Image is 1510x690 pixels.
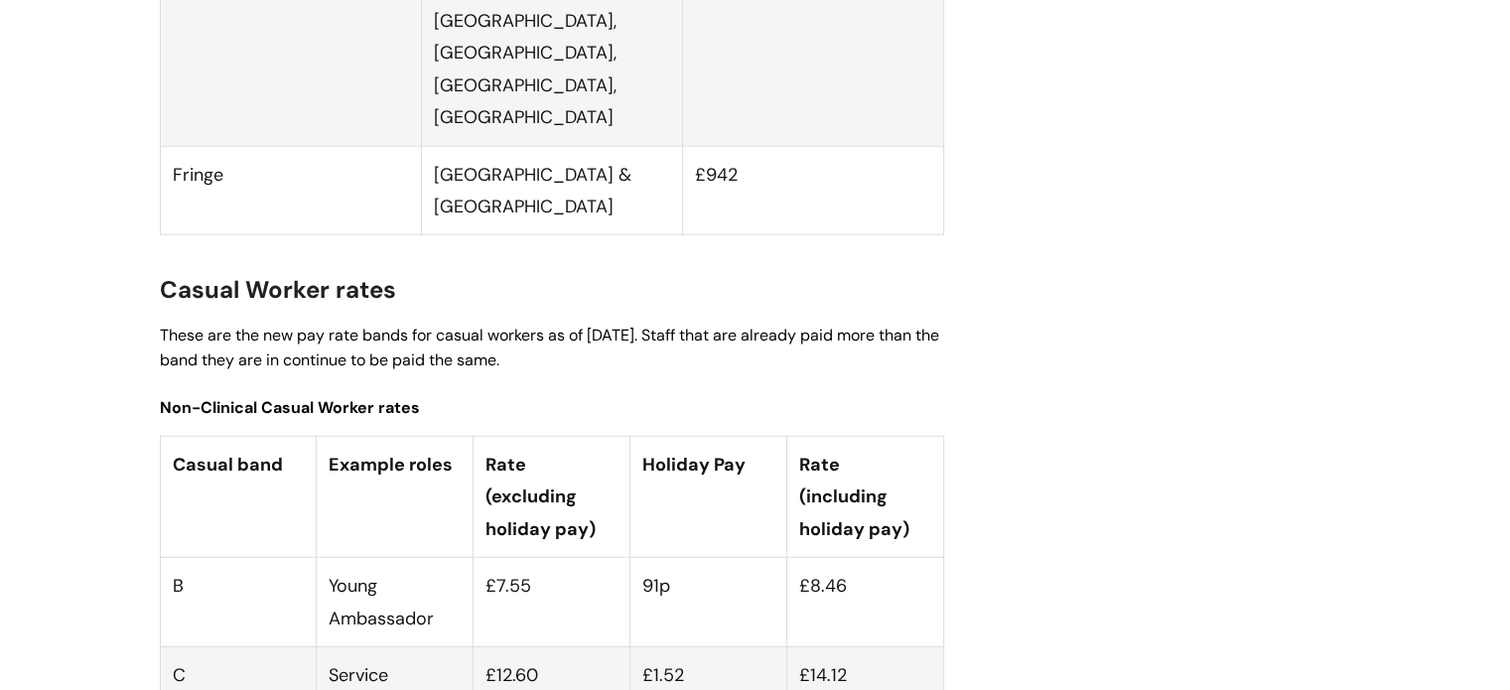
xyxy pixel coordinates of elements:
td: [GEOGRAPHIC_DATA] & [GEOGRAPHIC_DATA] [421,146,682,235]
td: Fringe [160,146,421,235]
td: 91p [629,558,786,647]
td: B [160,558,317,647]
th: Rate (including holiday pay) [786,437,943,558]
td: £8.46 [786,558,943,647]
span: Non-Clinical Casual Worker rates [160,397,420,418]
span: These are the new pay rate bands for casual workers as of [DATE]. Staff that are already paid mor... [160,325,939,370]
span: Casual Worker rates [160,274,396,305]
td: £7.55 [474,558,630,647]
td: Young Ambassador [317,558,474,647]
th: Example roles [317,437,474,558]
th: Holiday Pay [629,437,786,558]
th: Rate (excluding holiday pay) [474,437,630,558]
th: Casual band [160,437,317,558]
td: £942 [682,146,943,235]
